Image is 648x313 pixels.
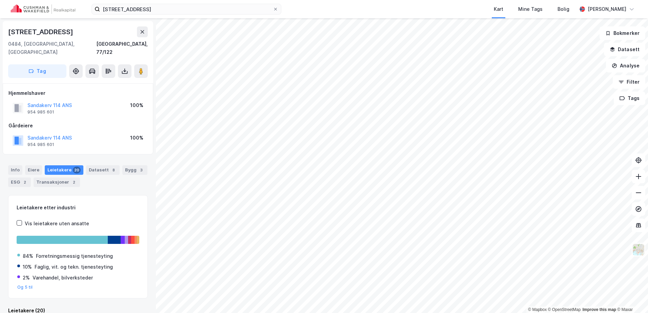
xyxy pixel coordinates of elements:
div: 2% [23,274,30,282]
div: 8 [110,167,117,173]
div: 100% [130,134,143,142]
button: Filter [613,75,645,89]
button: Og 5 til [17,285,33,290]
img: Z [632,243,645,256]
div: Gårdeiere [8,122,147,130]
div: Leietakere etter industri [17,204,139,212]
div: 10% [23,263,32,271]
div: 0484, [GEOGRAPHIC_DATA], [GEOGRAPHIC_DATA] [8,40,96,56]
div: Leietakere [45,165,83,175]
a: Mapbox [528,307,547,312]
button: Bokmerker [600,26,645,40]
div: 20 [73,167,81,173]
iframe: Chat Widget [614,280,648,313]
div: 100% [130,101,143,109]
div: [GEOGRAPHIC_DATA], 77/122 [96,40,148,56]
div: Bygg [122,165,147,175]
button: Tag [8,64,66,78]
div: Vis leietakere uten ansatte [25,220,89,228]
a: OpenStreetMap [548,307,581,312]
div: Varehandel, bilverksteder [33,274,93,282]
div: 2 [21,179,28,186]
div: Transaksjoner [34,178,80,187]
div: 954 985 601 [27,109,54,115]
div: [STREET_ADDRESS] [8,26,75,37]
div: Bolig [558,5,569,13]
input: Søk på adresse, matrikkel, gårdeiere, leietakere eller personer [100,4,273,14]
div: Kart [494,5,503,13]
div: Forretningsmessig tjenesteyting [36,252,113,260]
div: 954 985 601 [27,142,54,147]
div: Faglig, vit. og tekn. tjenesteyting [35,263,113,271]
button: Tags [614,91,645,105]
img: cushman-wakefield-realkapital-logo.202ea83816669bd177139c58696a8fa1.svg [11,4,75,14]
button: Datasett [604,43,645,56]
div: 2 [70,179,77,186]
div: ESG [8,178,31,187]
div: Datasett [86,165,120,175]
div: Hjemmelshaver [8,89,147,97]
button: Analyse [606,59,645,72]
div: Eiere [25,165,42,175]
div: 84% [23,252,33,260]
div: Info [8,165,22,175]
div: Kontrollprogram for chat [614,280,648,313]
a: Improve this map [583,307,616,312]
div: Mine Tags [518,5,543,13]
div: [PERSON_NAME] [588,5,626,13]
div: 3 [138,167,145,173]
